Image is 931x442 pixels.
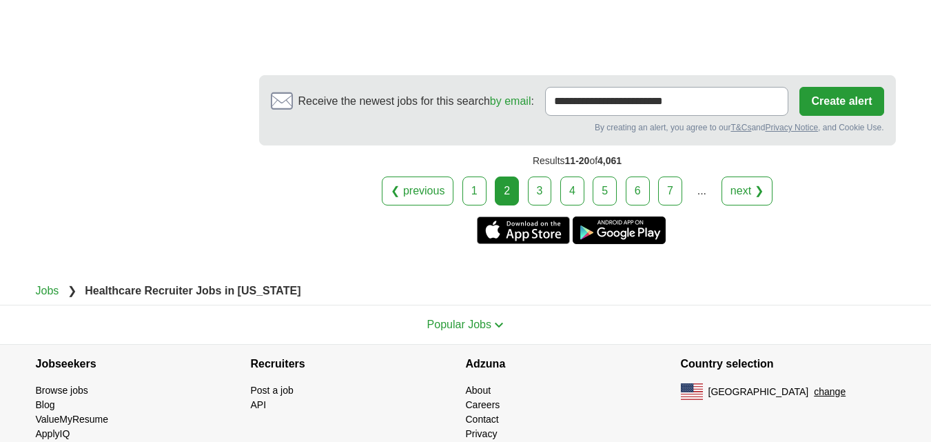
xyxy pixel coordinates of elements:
[490,95,531,107] a: by email
[36,428,70,439] a: ApplyIQ
[799,87,883,116] button: Create alert
[466,399,500,410] a: Careers
[626,177,650,205] a: 6
[251,385,294,396] a: Post a job
[565,155,590,166] span: 11-20
[68,285,76,297] span: ❯
[466,385,491,396] a: About
[688,177,715,205] div: ...
[681,383,703,400] img: US flag
[765,123,818,132] a: Privacy Notice
[427,319,491,330] span: Popular Jobs
[495,177,519,205] div: 2
[528,177,552,205] a: 3
[466,428,498,439] a: Privacy
[730,123,751,132] a: T&Cs
[36,285,59,297] a: Jobs
[271,121,884,134] div: By creating an alert, you agree to our and , and Cookie Use.
[251,399,267,410] a: API
[560,177,584,205] a: 4
[382,177,453,205] a: ❮ previous
[573,217,666,244] a: Get the Android app
[658,177,682,205] a: 7
[36,414,109,425] a: ValueMyResume
[814,385,846,399] button: change
[597,155,622,166] span: 4,061
[494,322,504,328] img: toggle icon
[466,414,499,425] a: Contact
[681,345,896,383] h4: Country selection
[85,285,300,297] strong: Healthcare Recruiter Jobs in [US_STATE]
[259,145,896,177] div: Results of
[298,93,534,110] span: Receive the newest jobs for this search :
[36,385,88,396] a: Browse jobs
[708,385,809,399] span: [GEOGRAPHIC_DATA]
[722,177,773,205] a: next ❯
[477,217,570,244] a: Get the iPhone app
[462,177,487,205] a: 1
[36,399,55,410] a: Blog
[593,177,617,205] a: 5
